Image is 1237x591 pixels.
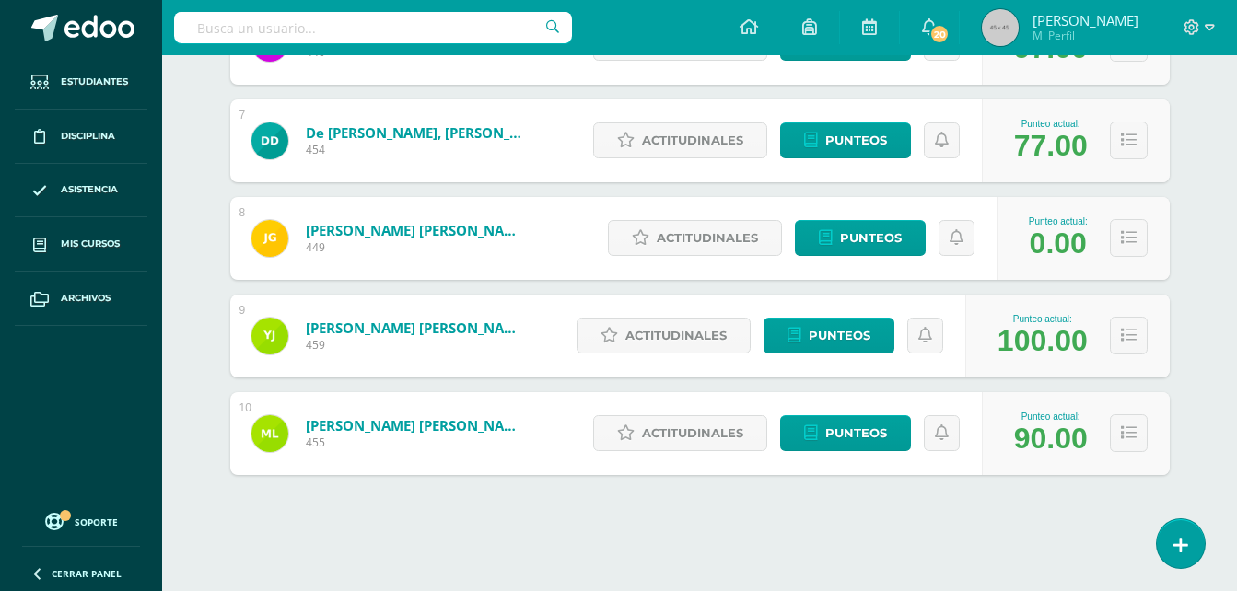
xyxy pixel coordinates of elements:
span: Punteos [825,123,887,157]
span: Mis cursos [61,237,120,251]
img: 49397248ac7c11ccbcb2a424d5be476d.png [251,318,288,354]
span: Archivos [61,291,111,306]
a: Soporte [22,508,140,533]
a: Punteos [764,318,894,353]
span: 455 [306,435,527,450]
img: 45x45 [982,9,1019,46]
a: Mis cursos [15,217,147,272]
a: Asistencia [15,164,147,218]
a: Actitudinales [593,415,767,451]
div: 100.00 [998,324,1088,358]
img: 31bfc84a41910915129b5606e6499929.png [251,220,288,257]
span: Asistencia [61,182,118,197]
div: 0.00 [1030,226,1087,261]
span: 459 [306,337,527,353]
a: Disciplina [15,110,147,164]
div: 9 [239,304,246,317]
a: Punteos [780,122,911,158]
span: Actitudinales [625,319,727,353]
span: Actitudinales [642,123,743,157]
a: Actitudinales [593,122,767,158]
a: Archivos [15,272,147,326]
div: Punteo actual: [1014,411,1088,422]
span: Punteos [840,221,902,255]
div: Punteo actual: [998,314,1088,324]
div: 8 [239,206,246,219]
a: [PERSON_NAME] [PERSON_NAME] [306,319,527,337]
span: 449 [306,239,527,255]
span: Mi Perfil [1033,28,1138,43]
span: Soporte [75,516,118,528]
a: Punteos [795,220,926,256]
div: Punteo actual: [1029,216,1088,226]
span: Punteos [809,319,870,353]
span: Punteos [825,416,887,450]
div: 90.00 [1014,422,1088,456]
div: 77.00 [1014,129,1088,163]
a: [PERSON_NAME] [PERSON_NAME] [306,416,527,435]
span: [PERSON_NAME] [1033,11,1138,29]
div: 7 [239,109,246,122]
span: Actitudinales [642,416,743,450]
span: Disciplina [61,129,115,144]
a: Actitudinales [577,318,751,353]
span: Cerrar panel [52,567,122,580]
a: Estudiantes [15,55,147,110]
span: Estudiantes [61,75,128,89]
span: 20 [929,24,950,44]
a: Punteos [780,415,911,451]
span: Actitudinales [657,221,758,255]
span: 454 [306,142,527,157]
a: [PERSON_NAME] [PERSON_NAME] [306,221,527,239]
input: Busca un usuario... [174,12,572,43]
div: 10 [239,401,251,414]
div: Punteo actual: [1014,119,1088,129]
a: de [PERSON_NAME], [PERSON_NAME] [306,123,527,142]
img: daf856f2e574a4cd94b6b60197c29cc6.png [251,122,288,159]
a: Actitudinales [608,220,782,256]
img: 8a1741a8783fb068205d5eeddf651909.png [251,415,288,452]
